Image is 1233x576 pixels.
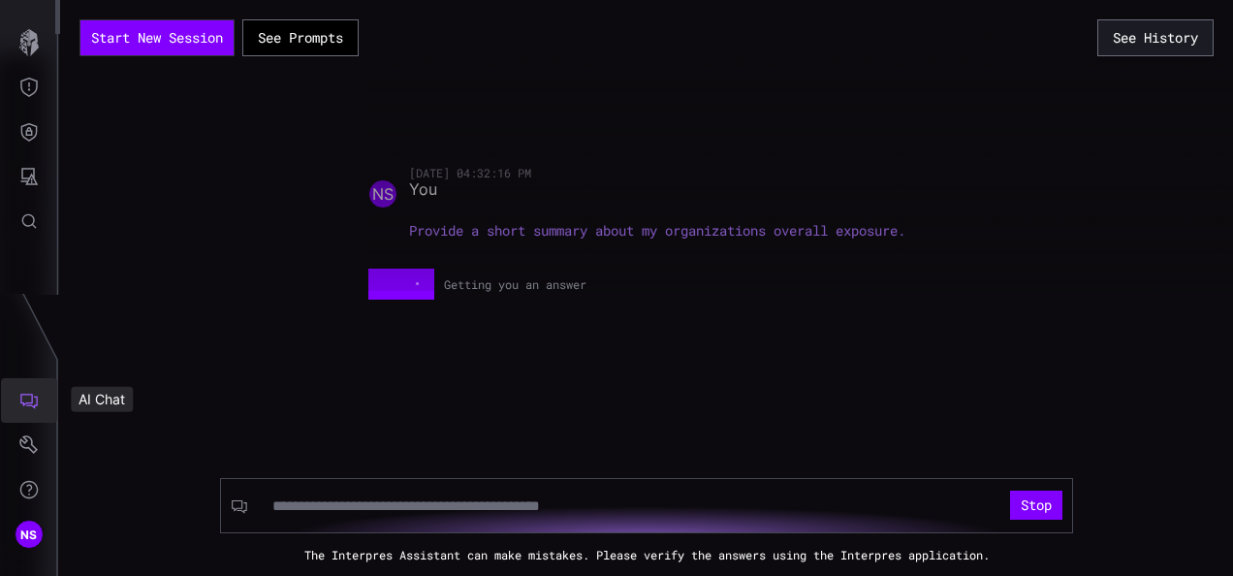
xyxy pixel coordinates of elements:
button: Start New Session [80,20,234,55]
button: Stop [1010,491,1062,520]
a: Start New Session [79,19,235,56]
span: NS [20,525,38,545]
div: AI Chat [71,387,133,412]
button: See Prompts [242,19,359,56]
button: NS [1,512,57,557]
button: See History [1097,19,1214,56]
div: The Interpres Assistant can make mistakes. Please verify the answers using the Interpres applicat... [220,548,1073,561]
